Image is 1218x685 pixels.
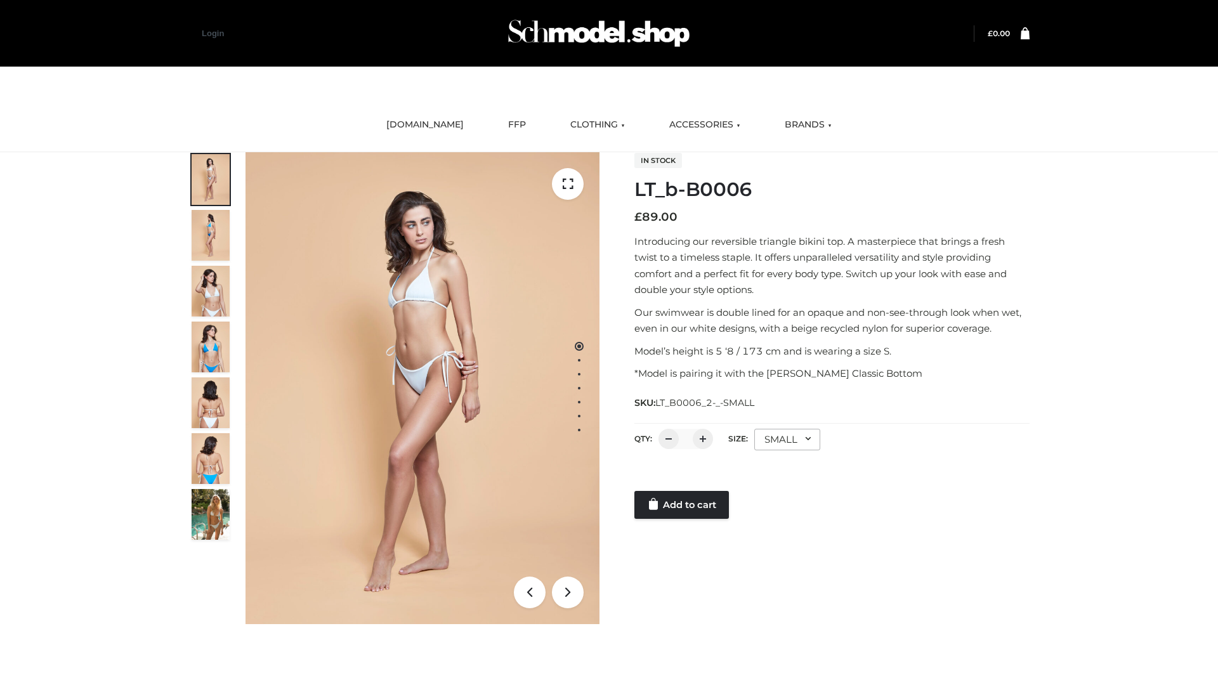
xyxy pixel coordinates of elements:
[634,304,1030,337] p: Our swimwear is double lined for an opaque and non-see-through look when wet, even in our white d...
[634,210,678,224] bdi: 89.00
[634,491,729,519] a: Add to cart
[246,152,599,624] img: ArielClassicBikiniTop_CloudNine_AzureSky_OW114ECO_1
[634,210,642,224] span: £
[775,111,841,139] a: BRANDS
[988,29,993,38] span: £
[634,343,1030,360] p: Model’s height is 5 ‘8 / 173 cm and is wearing a size S.
[192,154,230,205] img: ArielClassicBikiniTop_CloudNine_AzureSky_OW114ECO_1-scaled.jpg
[192,322,230,372] img: ArielClassicBikiniTop_CloudNine_AzureSky_OW114ECO_4-scaled.jpg
[202,29,224,38] a: Login
[634,153,682,168] span: In stock
[192,377,230,428] img: ArielClassicBikiniTop_CloudNine_AzureSky_OW114ECO_7-scaled.jpg
[988,29,1010,38] bdi: 0.00
[192,210,230,261] img: ArielClassicBikiniTop_CloudNine_AzureSky_OW114ECO_2-scaled.jpg
[728,434,748,443] label: Size:
[192,266,230,316] img: ArielClassicBikiniTop_CloudNine_AzureSky_OW114ECO_3-scaled.jpg
[634,434,652,443] label: QTY:
[655,397,754,408] span: LT_B0006_2-_-SMALL
[192,489,230,540] img: Arieltop_CloudNine_AzureSky2.jpg
[504,8,694,58] img: Schmodel Admin 964
[634,365,1030,382] p: *Model is pairing it with the [PERSON_NAME] Classic Bottom
[754,429,820,450] div: SMALL
[988,29,1010,38] a: £0.00
[634,395,756,410] span: SKU:
[634,233,1030,298] p: Introducing our reversible triangle bikini top. A masterpiece that brings a fresh twist to a time...
[192,433,230,484] img: ArielClassicBikiniTop_CloudNine_AzureSky_OW114ECO_8-scaled.jpg
[499,111,535,139] a: FFP
[660,111,750,139] a: ACCESSORIES
[377,111,473,139] a: [DOMAIN_NAME]
[634,178,1030,201] h1: LT_b-B0006
[561,111,634,139] a: CLOTHING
